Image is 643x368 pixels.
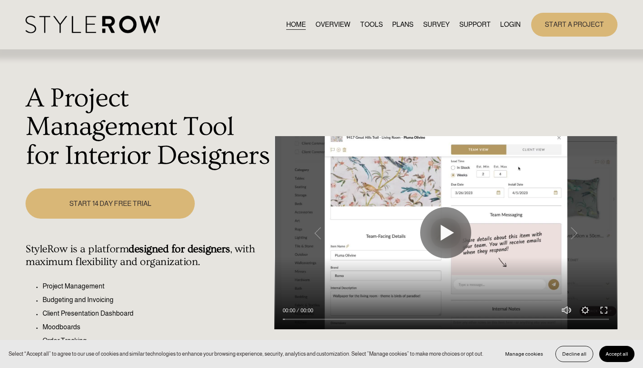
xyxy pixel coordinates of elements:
p: Moodboards [43,322,269,332]
p: Select “Accept all” to agree to our use of cookies and similar technologies to enhance your brows... [9,350,484,358]
div: Current time [283,306,298,315]
img: StyleRow [26,16,159,33]
button: Accept all [599,346,634,362]
a: PLANS [392,19,413,30]
strong: designed for designers [128,243,230,255]
a: TOOLS [360,19,383,30]
a: SURVEY [423,19,450,30]
p: Client Presentation Dashboard [43,308,269,319]
h1: A Project Management Tool for Interior Designers [26,84,269,171]
button: Manage cookies [499,346,549,362]
a: START A PROJECT [531,13,617,36]
p: Order Tracking [43,336,269,346]
a: START 14 DAY FREE TRIAL [26,188,195,219]
button: Play [420,207,471,258]
a: OVERVIEW [316,19,350,30]
button: Decline all [555,346,593,362]
input: Seek [283,317,609,322]
p: Budgeting and Invoicing [43,295,269,305]
a: folder dropdown [459,19,491,30]
span: Accept all [606,351,628,357]
h4: StyleRow is a platform , with maximum flexibility and organization. [26,243,269,268]
span: SUPPORT [459,20,491,30]
div: Duration [298,306,316,315]
span: Manage cookies [505,351,543,357]
p: Project Management [43,281,269,291]
a: LOGIN [500,19,521,30]
span: Decline all [562,351,586,357]
a: HOME [286,19,306,30]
